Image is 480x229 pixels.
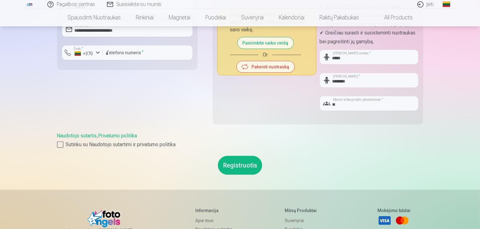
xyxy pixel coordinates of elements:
a: Naudotojo sutartis [57,133,97,139]
div: Or [230,51,301,59]
div: +370 [75,51,93,57]
p: ✔ Greičiau surasti ir susisteminti nuotraukas bei pagreitinti jų gamybą. [320,29,418,46]
button: Pasirinkite vaiko veidą [238,37,293,49]
a: Suvenyrai [234,9,271,26]
h5: Informacija [195,207,237,214]
a: Magnetai [161,9,198,26]
a: Suvenyrai [285,216,330,225]
h5: Mūsų produktai [285,207,330,214]
a: Spausdinti nuotraukas [60,9,128,26]
a: Mastercard [395,214,409,227]
button: Šalis*+370 [62,45,103,60]
a: Puodeliai [198,9,234,26]
button: Pakeisti nuotrauką [237,61,294,72]
a: Privatumo politika [98,133,137,139]
label: Sutinku su Naudotojo sutartimi ir privatumo politika [57,141,423,148]
a: Raktų pakabukas [312,9,367,26]
a: Kalendoriai [271,9,312,26]
a: Rinkiniai [128,9,161,26]
label: Šalis [72,46,85,51]
h5: Mokėjimo būdai [378,207,411,214]
a: All products [367,9,420,26]
img: /fa2 [26,3,33,6]
a: Apie mus [195,216,237,225]
div: , [57,132,423,148]
button: Registruotis [218,156,262,175]
a: Visa [378,214,392,227]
